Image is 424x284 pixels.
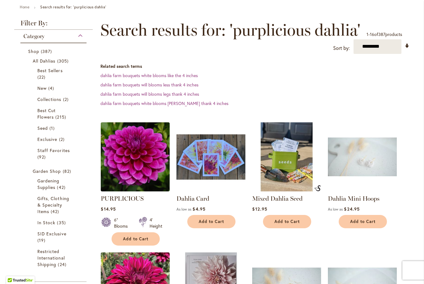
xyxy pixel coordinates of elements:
strong: Filter By: [14,20,93,30]
span: SID Exclusive [37,231,66,237]
a: Dahlia Mini Hoops [328,187,397,193]
img: Mixed Dahlia Seed [314,185,321,191]
a: Group shot of Dahlia Cards [176,187,245,193]
span: $4.95 [193,206,205,212]
a: Mixed Dahlia Seed Mixed Dahlia Seed [252,187,321,193]
a: dahlia farm bouquets white blooms like the 4 inches [100,72,198,78]
img: Group shot of Dahlia Cards [176,122,245,191]
button: Add to Cart [339,215,387,228]
div: 4' Height [150,217,162,229]
img: PURPLICIOUS [101,122,170,191]
span: 1 [367,31,368,37]
a: Dahlia Card [176,195,209,202]
span: $14.95 [101,206,116,212]
button: Add to Cart [112,232,160,246]
a: PURPLICIOUS [101,195,144,202]
span: Add to Cart [199,219,224,224]
span: As low as [176,207,191,212]
span: $12.95 [252,206,267,212]
span: 92 [37,154,47,160]
a: In Stock [37,219,71,226]
a: Staff Favorites [37,147,71,160]
span: 82 [63,168,73,174]
span: 305 [57,58,70,64]
span: 4 [48,85,56,91]
a: SID Exclusive [37,230,71,243]
a: dahlia farm bouquets will blooms legs thank 4 inches [100,91,199,97]
span: Best Sellers [37,68,63,73]
span: 35 [57,219,67,226]
span: Garden Shop [33,168,61,174]
a: dahlia farm bouquets will blooms less thank 4 inches [100,82,198,88]
span: Add to Cart [123,236,148,242]
span: Staff Favorites [37,147,70,153]
a: Seed [37,125,71,131]
a: All Dahlias [33,58,76,64]
a: Gifts, Clothing &amp; Specialty Items [37,195,71,215]
img: Dahlia Mini Hoops [328,122,397,191]
span: All Dahlias [33,58,56,64]
span: Best Cut Flowers [37,107,56,120]
span: Add to Cart [274,219,300,224]
span: Seed [37,125,48,131]
a: Best Cut Flowers [37,107,71,120]
span: 24 [58,261,68,268]
a: Best Sellers [37,67,71,80]
a: Gardening Supplies [37,177,71,190]
span: 16 [370,31,374,37]
span: As low as [328,207,343,212]
span: Search results for: 'purplicious dahlia' [100,21,360,39]
a: Mixed Dahlia Seed [252,195,303,202]
button: Add to Cart [187,215,235,228]
span: Collections [37,96,61,102]
a: New [37,85,71,91]
label: Sort by: [333,42,350,54]
span: 42 [51,208,61,215]
a: Restricted International Shipping [37,248,71,268]
span: 387 [378,31,385,37]
a: Dahlia Mini Hoops [328,195,379,202]
strong: Search results for: 'purplicious dahlia' [40,5,106,9]
img: Mixed Dahlia Seed [252,122,321,191]
span: 387 [41,48,53,55]
div: 6" Blooms [114,217,131,229]
a: PURPLICIOUS [101,187,170,193]
span: New [37,85,47,91]
span: 19 [37,237,47,243]
span: Shop [28,48,39,54]
a: dahlia farm bouquets white blooms [PERSON_NAME] thank 4 inches [100,100,228,106]
span: 215 [55,114,67,120]
span: 2 [59,136,66,142]
a: Exclusive [37,136,71,142]
a: Shop [28,48,80,55]
button: Add to Cart [263,215,311,228]
a: Home [20,5,29,9]
span: $24.95 [344,206,359,212]
span: Exclusive [37,136,57,142]
p: - of products [367,29,402,39]
span: Category [23,33,45,40]
span: 2 [63,96,70,103]
iframe: Launch Accessibility Center [5,262,22,279]
span: In Stock [37,220,55,225]
a: Collections [37,96,71,103]
span: Gardening Supplies [37,178,59,190]
a: Garden Shop [33,168,76,174]
span: Restricted International Shipping [37,248,65,267]
span: Gifts, Clothing & Specialty Items [37,195,69,214]
dt: Related search terms [100,63,410,69]
span: 1 [49,125,56,131]
span: 22 [37,74,47,80]
span: Add to Cart [350,219,375,224]
span: 42 [57,184,67,190]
